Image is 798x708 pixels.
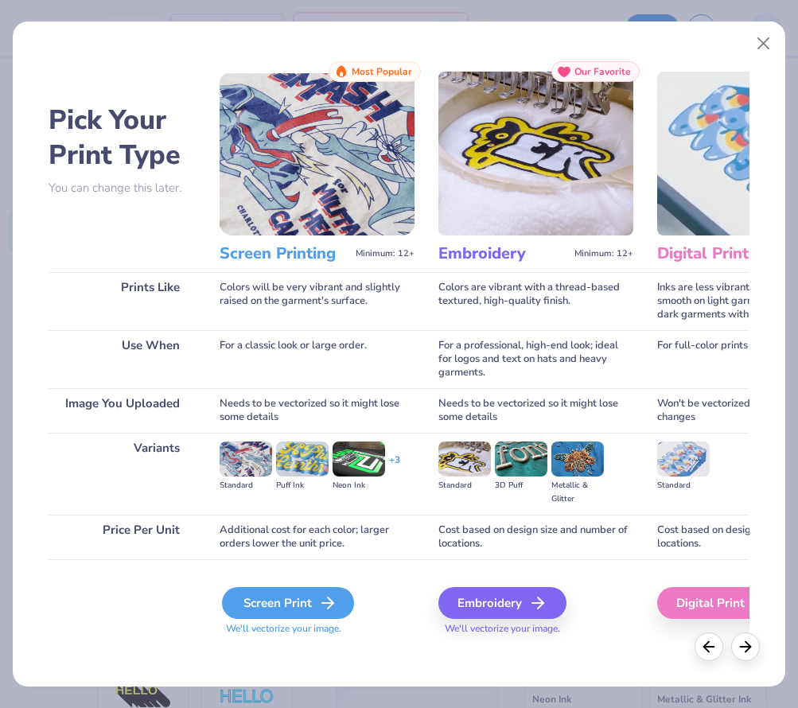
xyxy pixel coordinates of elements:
div: Neon Ink [333,479,385,492]
div: Metallic & Glitter [551,479,604,506]
div: Colors will be very vibrant and slightly raised on the garment's surface. [220,272,415,330]
span: We'll vectorize your image. [220,622,415,636]
div: Standard [438,479,491,492]
img: Standard [438,442,491,477]
div: Embroidery [438,587,566,619]
span: Minimum: 12+ [574,248,633,259]
div: Additional cost for each color; larger orders lower the unit price. [220,515,415,559]
div: Image You Uploaded [49,388,196,433]
div: Use When [49,330,196,388]
h3: Embroidery [438,243,568,264]
div: Puff Ink [276,479,329,492]
div: Colors are vibrant with a thread-based textured, high-quality finish. [438,272,633,330]
div: Digital Print [657,587,789,619]
img: 3D Puff [495,442,547,477]
span: We'll vectorize your image. [438,622,633,636]
h2: Pick Your Print Type [49,103,196,173]
div: Standard [220,479,272,492]
img: Screen Printing [220,72,415,235]
div: Variants [49,433,196,515]
div: Cost based on design size and number of locations. [438,515,633,559]
h3: Digital Printing [657,243,787,264]
img: Standard [657,442,710,477]
span: Most Popular [352,66,412,77]
div: Prints Like [49,272,196,330]
img: Metallic & Glitter [551,442,604,477]
img: Standard [220,442,272,477]
div: Needs to be vectorized so it might lose some details [438,388,633,433]
div: Price Per Unit [49,515,196,559]
div: Needs to be vectorized so it might lose some details [220,388,415,433]
img: Neon Ink [333,442,385,477]
div: + 3 [389,453,400,480]
span: Our Favorite [574,66,631,77]
span: Minimum: 12+ [356,248,415,259]
div: 3D Puff [495,479,547,492]
p: You can change this later. [49,181,196,195]
div: Screen Print [222,587,354,619]
h3: Screen Printing [220,243,349,264]
div: Standard [657,479,710,492]
img: Embroidery [438,72,633,235]
button: Close [749,29,779,59]
div: For a classic look or large order. [220,330,415,388]
img: Puff Ink [276,442,329,477]
div: For a professional, high-end look; ideal for logos and text on hats and heavy garments. [438,330,633,388]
